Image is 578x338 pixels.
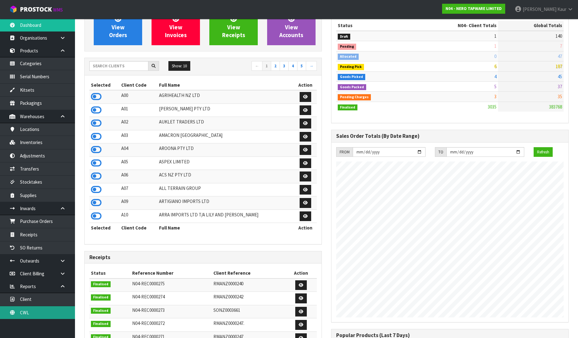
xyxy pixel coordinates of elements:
span: 3035 [488,104,496,110]
span: 37 [558,84,562,89]
a: 1 [262,61,271,71]
a: 2 [271,61,280,71]
span: 1 [494,43,496,49]
span: N04-REC0000273 [132,307,165,313]
a: N04 - NERO TAPWARE LIMITED [442,4,505,14]
a: → [306,61,317,71]
a: ViewAccounts [267,10,316,45]
h3: Sales Order Totals (By Date Range) [336,133,564,139]
span: View Invoices [165,16,187,39]
span: SONZ0003661 [213,307,240,313]
td: A05 [120,157,157,170]
h3: Receipts [89,254,317,260]
span: RMANZ0000242 [213,294,243,300]
td: A10 [120,210,157,223]
td: ARTIGIANO IMPORTS LTD [157,196,294,210]
a: ViewOrders [94,10,142,45]
th: Action [286,268,317,278]
span: 4 [494,74,496,80]
a: ← [252,61,262,71]
span: RMANZ0000247. [213,320,244,326]
input: Search clients [89,61,148,71]
th: Reference Number [131,268,212,278]
div: FROM [336,147,353,157]
td: [PERSON_NAME] PTY LTD [157,104,294,117]
td: A00 [120,90,157,104]
span: 3 [494,94,496,99]
span: Pending [338,44,356,50]
span: 6 [494,63,496,69]
th: Status [336,21,411,31]
button: Show: 10 [168,61,190,71]
span: 0 [494,53,496,59]
span: View Orders [109,16,127,39]
span: Finalised [91,281,111,287]
span: View Accounts [279,16,303,39]
span: 47 [558,53,562,59]
th: Selected [89,223,120,233]
span: 35 [558,94,562,99]
td: ACS NZ PTY LTD [157,170,294,183]
a: 5 [297,61,306,71]
a: 4 [288,61,297,71]
th: Full Name [157,223,294,233]
a: ViewReceipts [209,10,258,45]
span: Finalised [338,104,357,111]
a: 3 [280,61,289,71]
th: Action [294,223,317,233]
th: Global Totals [498,21,564,31]
span: Allocated [338,54,359,60]
td: A04 [120,143,157,157]
span: N04 [458,22,466,28]
span: 187 [556,63,562,69]
span: ProStock [20,5,52,13]
div: TO [435,147,446,157]
span: N04-REC0000272 [132,320,165,326]
td: A06 [120,170,157,183]
button: Refresh [534,147,553,157]
span: 5 [494,84,496,89]
td: A02 [120,117,157,130]
span: 140 [556,33,562,39]
span: N04-REC0000275 [132,281,165,287]
span: Goods Picked [338,74,365,80]
span: Finalised [91,294,111,301]
span: 1 [494,33,496,39]
strong: N04 - NERO TAPWARE LIMITED [446,6,502,11]
span: Pending Charges [338,94,371,100]
td: ALL TERRAIN GROUP [157,183,294,196]
th: Status [89,268,131,278]
td: AUKLET TRADERS LTD [157,117,294,130]
a: ViewInvoices [152,10,200,45]
span: [PERSON_NAME] [523,6,556,12]
span: 7 [560,43,562,49]
th: Action [294,80,317,90]
th: - Client Totals [411,21,498,31]
small: WMS [53,7,63,13]
span: Finalised [91,308,111,314]
span: Kaur [557,6,566,12]
span: Draft [338,34,350,40]
nav: Page navigation [208,61,317,72]
img: cube-alt.png [9,5,17,13]
span: 383768 [549,104,562,110]
td: A03 [120,130,157,143]
td: A01 [120,104,157,117]
span: Goods Packed [338,84,366,90]
span: N04-REC0000274 [132,294,165,300]
th: Client Code [120,223,157,233]
th: Selected [89,80,120,90]
td: AROONA PTY LTD [157,143,294,157]
th: Full Name [157,80,294,90]
td: ASPEX LIMITED [157,157,294,170]
span: Finalised [91,321,111,327]
td: A09 [120,196,157,210]
td: AMACRON [GEOGRAPHIC_DATA] [157,130,294,143]
span: View Receipts [222,16,245,39]
td: ARRA IMPORTS LTD T/A LILY AND [PERSON_NAME] [157,210,294,223]
span: 45 [558,74,562,80]
td: A07 [120,183,157,196]
th: Client Code [120,80,157,90]
th: Client Reference [212,268,286,278]
span: RMANZ0000240 [213,281,243,287]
